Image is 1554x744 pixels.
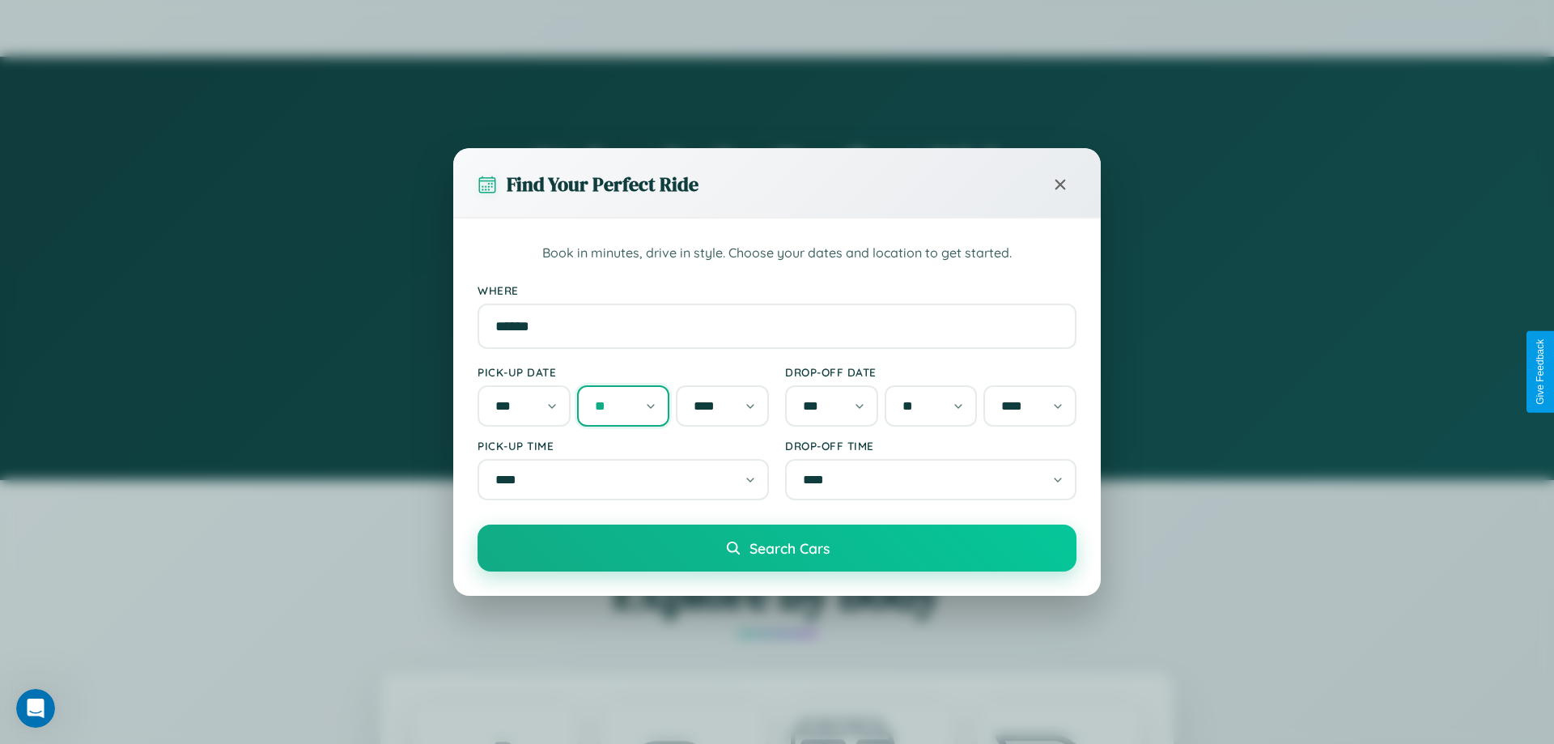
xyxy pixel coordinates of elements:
[785,439,1076,453] label: Drop-off Time
[478,439,769,453] label: Pick-up Time
[507,171,698,198] h3: Find Your Perfect Ride
[749,539,830,557] span: Search Cars
[785,365,1076,379] label: Drop-off Date
[478,525,1076,572] button: Search Cars
[478,243,1076,264] p: Book in minutes, drive in style. Choose your dates and location to get started.
[478,365,769,379] label: Pick-up Date
[478,283,1076,297] label: Where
